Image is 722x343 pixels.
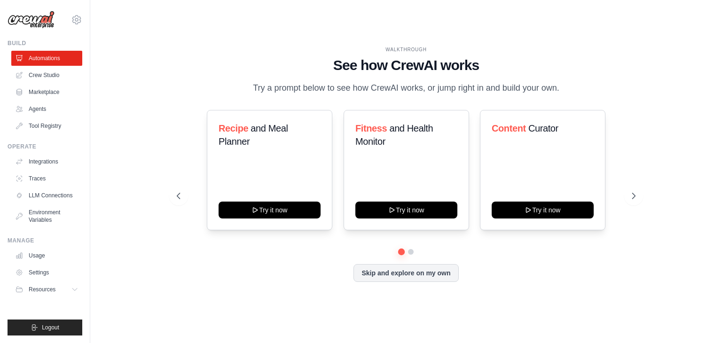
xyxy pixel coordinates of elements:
p: Try a prompt below to see how CrewAI works, or jump right in and build your own. [248,81,564,95]
a: Crew Studio [11,68,82,83]
span: Curator [528,123,558,133]
a: Environment Variables [11,205,82,227]
span: Fitness [355,123,387,133]
h1: See how CrewAI works [177,57,636,74]
span: Logout [42,324,59,331]
a: Automations [11,51,82,66]
div: WALKTHROUGH [177,46,636,53]
button: Try it now [355,202,457,218]
button: Resources [11,282,82,297]
button: Try it now [219,202,321,218]
div: Manage [8,237,82,244]
a: Tool Registry [11,118,82,133]
button: Skip and explore on my own [353,264,458,282]
a: Traces [11,171,82,186]
span: Content [492,123,526,133]
div: Build [8,39,82,47]
div: Operate [8,143,82,150]
a: Integrations [11,154,82,169]
span: and Health Monitor [355,123,433,147]
a: Agents [11,101,82,117]
span: and Meal Planner [219,123,288,147]
span: Recipe [219,123,248,133]
a: Usage [11,248,82,263]
img: Logo [8,11,55,29]
button: Logout [8,320,82,335]
a: Settings [11,265,82,280]
button: Try it now [492,202,594,218]
span: Resources [29,286,55,293]
a: Marketplace [11,85,82,100]
a: LLM Connections [11,188,82,203]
